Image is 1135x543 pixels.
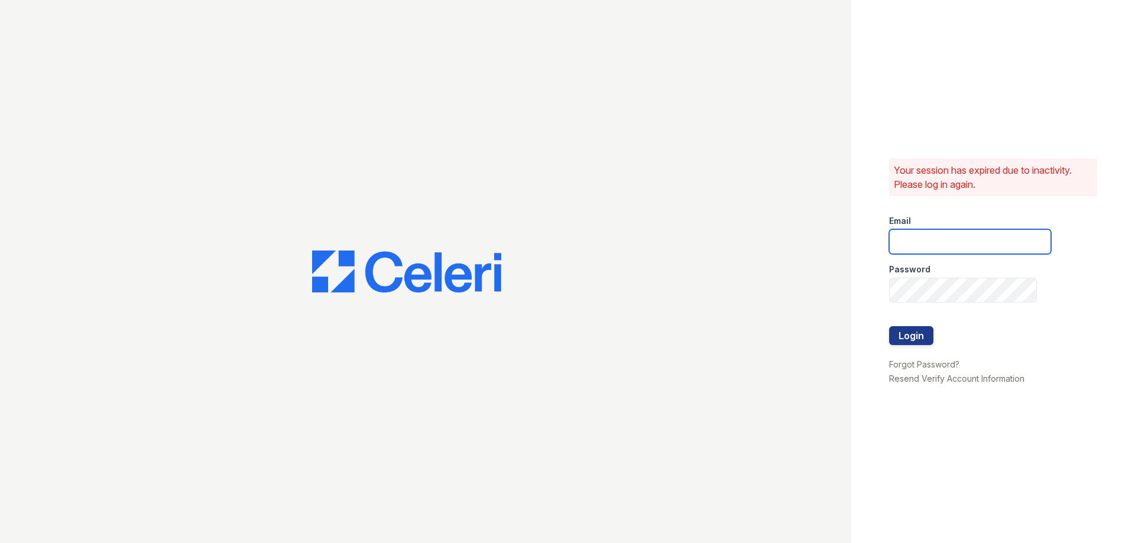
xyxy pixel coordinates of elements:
label: Email [889,215,911,227]
a: Resend Verify Account Information [889,373,1024,383]
a: Forgot Password? [889,359,959,369]
label: Password [889,264,930,275]
button: Login [889,326,933,345]
p: Your session has expired due to inactivity. Please log in again. [894,163,1092,191]
img: CE_Logo_Blue-a8612792a0a2168367f1c8372b55b34899dd931a85d93a1a3d3e32e68fde9ad4.png [312,251,501,293]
